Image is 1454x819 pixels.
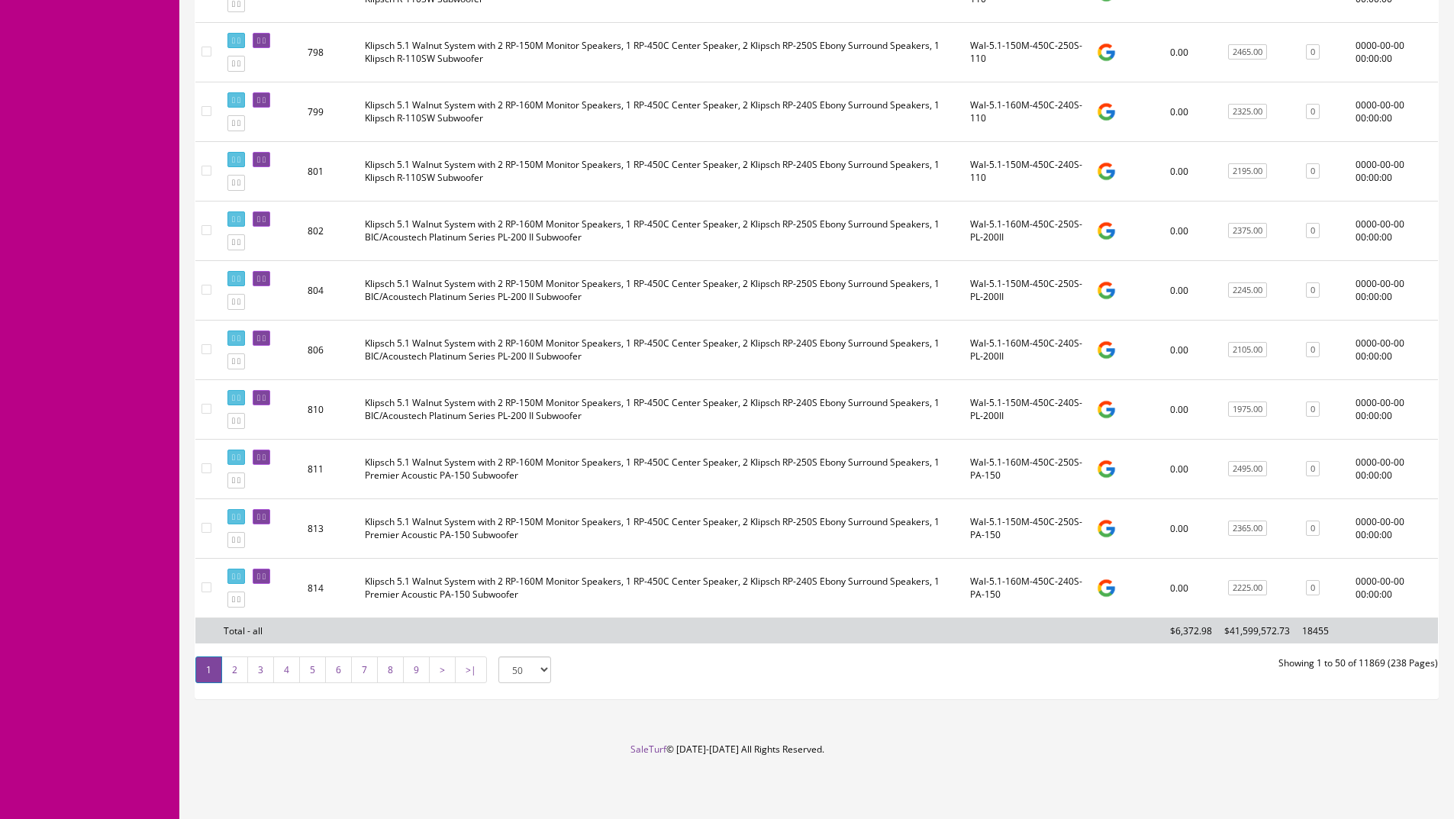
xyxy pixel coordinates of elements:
[1096,280,1117,301] img: google_shopping
[359,558,964,617] td: Klipsch 5.1 Walnut System with 2 RP-160M Monitor Speakers, 1 RP-450C Center Speaker, 2 Klipsch RP...
[964,558,1090,617] td: Wal-5.1-160M-450C-240S-PA-150
[1306,163,1320,179] a: 0
[1096,459,1117,479] img: google_shopping
[403,656,430,683] a: 9
[1306,44,1320,60] a: 0
[1228,401,1267,418] a: 1975.00
[1228,282,1267,298] a: 2245.00
[195,656,222,683] span: 1
[359,498,964,558] td: Klipsch 5.1 Walnut System with 2 RP-150M Monitor Speakers, 1 RP-450C Center Speaker, 2 Klipsch RP...
[1096,221,1117,241] img: google_shopping
[301,141,359,201] td: 801
[301,320,359,379] td: 806
[964,201,1090,260] td: Wal-5.1-160M-450C-250S-PL-200II
[301,498,359,558] td: 813
[964,141,1090,201] td: Wal-5.1-150M-450C-240S-110
[1096,42,1117,63] img: google_shopping
[964,22,1090,82] td: Wal-5.1-150M-450C-250S-110
[377,656,404,683] a: 8
[1164,22,1218,82] td: 0.00
[1164,260,1218,320] td: 0.00
[1349,201,1438,260] td: 0000-00-00 00:00:00
[964,439,1090,498] td: Wal-5.1-160M-450C-250S-PA-150
[1218,617,1296,643] td: $41,599,572.73
[1228,104,1267,120] a: 2325.00
[1164,498,1218,558] td: 0.00
[817,656,1449,670] div: Showing 1 to 50 of 11869 (238 Pages)
[1349,141,1438,201] td: 0000-00-00 00:00:00
[1164,82,1218,141] td: 0.00
[1349,558,1438,617] td: 0000-00-00 00:00:00
[964,498,1090,558] td: Wal-5.1-150M-450C-250S-PA-150
[1228,163,1267,179] a: 2195.00
[964,82,1090,141] td: Wal-5.1-160M-450C-240S-110
[1349,320,1438,379] td: 0000-00-00 00:00:00
[1349,22,1438,82] td: 0000-00-00 00:00:00
[359,439,964,498] td: Klipsch 5.1 Walnut System with 2 RP-160M Monitor Speakers, 1 RP-450C Center Speaker, 2 Klipsch RP...
[964,260,1090,320] td: Wal-5.1-150M-450C-250S-PL-200II
[301,82,359,141] td: 799
[301,22,359,82] td: 798
[1164,141,1218,201] td: 0.00
[301,439,359,498] td: 811
[359,379,964,439] td: Klipsch 5.1 Walnut System with 2 RP-150M Monitor Speakers, 1 RP-450C Center Speaker, 2 Klipsch RP...
[1306,580,1320,596] a: 0
[325,656,352,683] a: 6
[1164,201,1218,260] td: 0.00
[1349,260,1438,320] td: 0000-00-00 00:00:00
[1306,282,1320,298] a: 0
[1096,578,1117,598] img: google_shopping
[1228,580,1267,596] a: 2225.00
[299,656,326,683] a: 5
[1306,342,1320,358] a: 0
[1164,379,1218,439] td: 0.00
[964,320,1090,379] td: Wal-5.1-160M-450C-240S-PL-200II
[273,656,300,683] a: 4
[359,260,964,320] td: Klipsch 5.1 Walnut System with 2 RP-150M Monitor Speakers, 1 RP-450C Center Speaker, 2 Klipsch RP...
[1096,399,1117,420] img: google_shopping
[1228,342,1267,358] a: 2105.00
[359,22,964,82] td: Klipsch 5.1 Walnut System with 2 RP-150M Monitor Speakers, 1 RP-450C Center Speaker, 2 Klipsch RP...
[1306,401,1320,418] a: 0
[359,320,964,379] td: Klipsch 5.1 Walnut System with 2 RP-160M Monitor Speakers, 1 RP-450C Center Speaker, 2 Klipsch RP...
[1228,521,1267,537] a: 2365.00
[1306,521,1320,537] a: 0
[1306,104,1320,120] a: 0
[1349,498,1438,558] td: 0000-00-00 00:00:00
[1349,439,1438,498] td: 0000-00-00 00:00:00
[1096,102,1117,122] img: google_shopping
[1228,223,1267,239] a: 2375.00
[221,656,248,683] a: 2
[359,201,964,260] td: Klipsch 5.1 Walnut System with 2 RP-160M Monitor Speakers, 1 RP-450C Center Speaker, 2 Klipsch RP...
[301,379,359,439] td: 810
[1349,379,1438,439] td: 0000-00-00 00:00:00
[1096,161,1117,182] img: google_shopping
[1306,223,1320,239] a: 0
[1164,439,1218,498] td: 0.00
[247,656,274,683] a: 3
[301,260,359,320] td: 804
[1096,518,1117,539] img: google_shopping
[455,656,487,683] a: >|
[351,656,378,683] a: 7
[1349,82,1438,141] td: 0000-00-00 00:00:00
[1296,617,1349,643] td: 18455
[1228,461,1267,477] a: 2495.00
[218,617,301,643] td: Total - all
[359,82,964,141] td: Klipsch 5.1 Walnut System with 2 RP-160M Monitor Speakers, 1 RP-450C Center Speaker, 2 Klipsch RP...
[630,743,666,756] a: SaleTurf
[1096,340,1117,360] img: google_shopping
[359,141,964,201] td: Klipsch 5.1 Walnut System with 2 RP-150M Monitor Speakers, 1 RP-450C Center Speaker, 2 Klipsch RP...
[301,201,359,260] td: 802
[1164,558,1218,617] td: 0.00
[1164,320,1218,379] td: 0.00
[301,558,359,617] td: 814
[429,656,456,683] a: >
[1306,461,1320,477] a: 0
[964,379,1090,439] td: Wal-5.1-150M-450C-240S-PL-200II
[1164,617,1218,643] td: $6,372.98
[1228,44,1267,60] a: 2465.00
